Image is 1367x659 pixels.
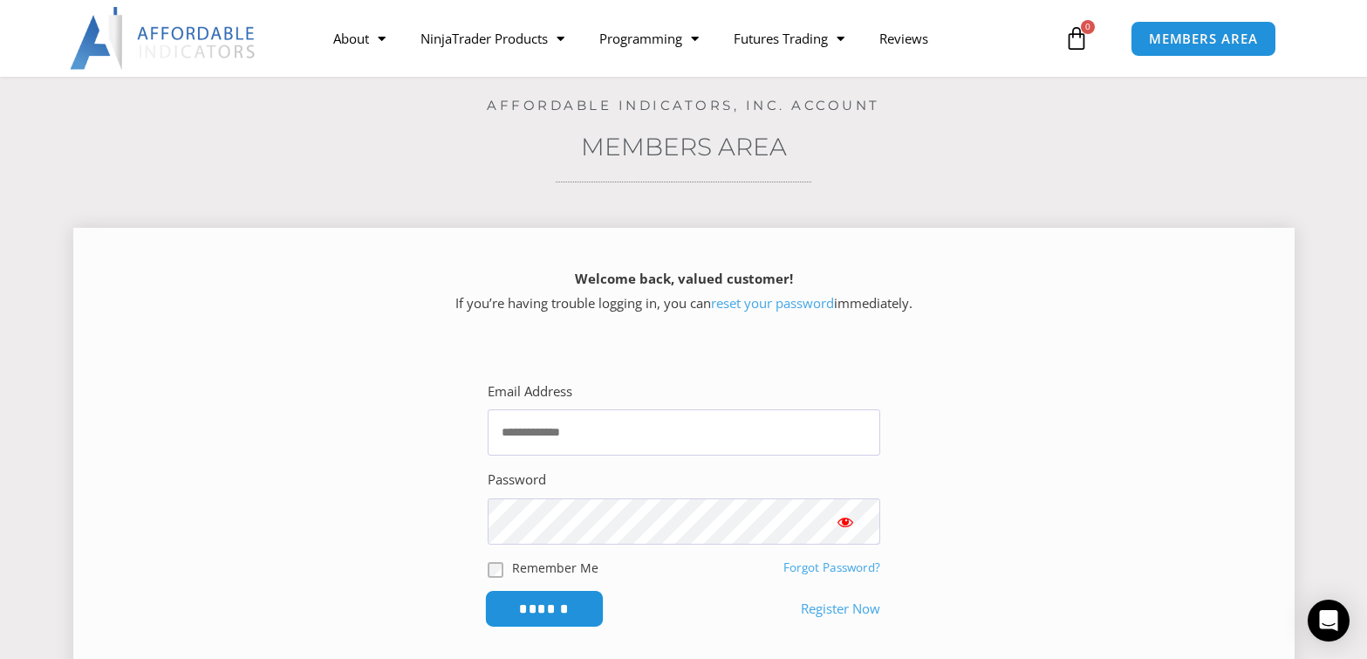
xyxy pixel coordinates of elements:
[1038,13,1115,64] a: 0
[403,18,582,58] a: NinjaTrader Products
[104,267,1264,316] p: If you’re having trouble logging in, you can immediately.
[1081,20,1095,34] span: 0
[575,270,793,287] strong: Welcome back, valued customer!
[1308,600,1350,642] div: Open Intercom Messenger
[1131,21,1276,57] a: MEMBERS AREA
[801,597,880,621] a: Register Now
[581,132,787,161] a: Members Area
[862,18,946,58] a: Reviews
[1149,32,1258,45] span: MEMBERS AREA
[512,559,598,577] label: Remember Me
[487,97,880,113] a: Affordable Indicators, Inc. Account
[582,18,716,58] a: Programming
[783,559,880,575] a: Forgot Password?
[70,7,257,70] img: LogoAI | Affordable Indicators – NinjaTrader
[316,18,403,58] a: About
[711,294,834,312] a: reset your password
[488,380,572,404] label: Email Address
[716,18,862,58] a: Futures Trading
[316,18,1059,58] nav: Menu
[810,498,880,545] button: Show password
[488,468,546,492] label: Password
